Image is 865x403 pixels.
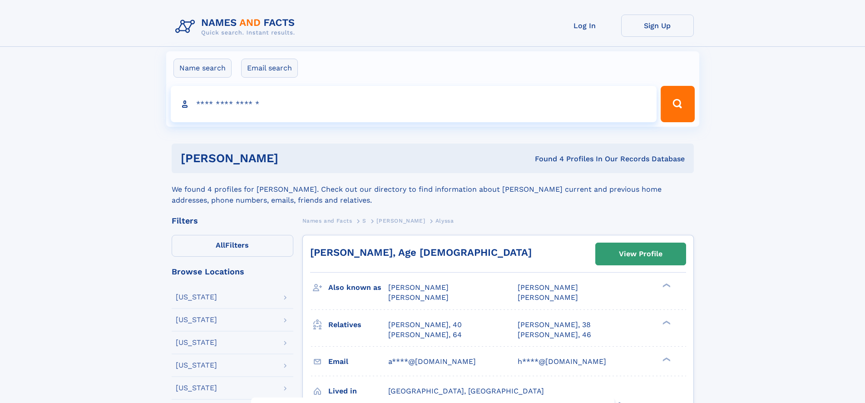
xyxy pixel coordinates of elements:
[660,283,671,289] div: ❯
[388,330,462,340] a: [PERSON_NAME], 64
[328,317,388,333] h3: Relatives
[328,383,388,399] h3: Lived in
[176,362,217,369] div: [US_STATE]
[518,283,578,292] span: [PERSON_NAME]
[388,293,449,302] span: [PERSON_NAME]
[362,215,366,226] a: S
[388,320,462,330] a: [PERSON_NAME], 40
[388,283,449,292] span: [PERSON_NAME]
[661,86,694,122] button: Search Button
[302,215,352,226] a: Names and Facts
[172,217,293,225] div: Filters
[619,244,662,264] div: View Profile
[660,356,671,362] div: ❯
[621,15,694,37] a: Sign Up
[176,294,217,301] div: [US_STATE]
[518,293,578,302] span: [PERSON_NAME]
[176,384,217,392] div: [US_STATE]
[376,218,425,224] span: [PERSON_NAME]
[172,235,293,257] label: Filters
[376,215,425,226] a: [PERSON_NAME]
[171,86,657,122] input: search input
[660,319,671,325] div: ❯
[406,154,685,164] div: Found 4 Profiles In Our Records Database
[216,241,225,249] span: All
[181,153,407,164] h1: [PERSON_NAME]
[518,320,591,330] a: [PERSON_NAME], 38
[172,268,293,276] div: Browse Locations
[172,173,694,206] div: We found 4 profiles for [PERSON_NAME]. Check out our directory to find information about [PERSON_...
[518,330,591,340] a: [PERSON_NAME], 46
[435,218,454,224] span: Alyssa
[549,15,621,37] a: Log In
[388,387,544,395] span: [GEOGRAPHIC_DATA], [GEOGRAPHIC_DATA]
[172,15,302,39] img: Logo Names and Facts
[241,59,298,78] label: Email search
[176,339,217,346] div: [US_STATE]
[596,243,686,265] a: View Profile
[328,354,388,369] h3: Email
[362,218,366,224] span: S
[310,247,532,258] a: [PERSON_NAME], Age [DEMOGRAPHIC_DATA]
[173,59,232,78] label: Name search
[328,280,388,295] h3: Also known as
[176,316,217,323] div: [US_STATE]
